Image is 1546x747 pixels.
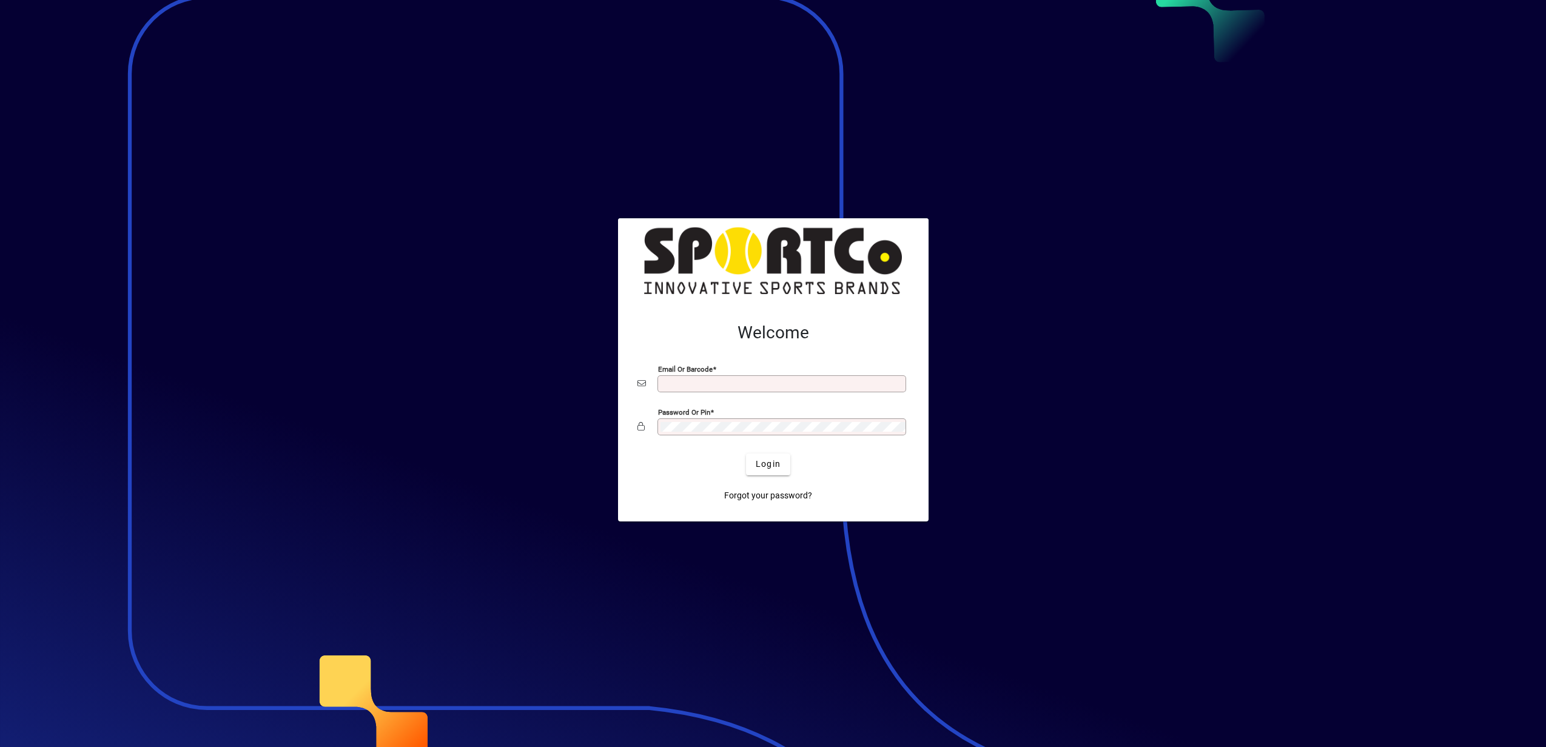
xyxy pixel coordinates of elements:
[746,454,790,475] button: Login
[658,364,713,373] mat-label: Email or Barcode
[719,485,817,507] a: Forgot your password?
[658,407,710,416] mat-label: Password or Pin
[637,323,909,343] h2: Welcome
[724,489,812,502] span: Forgot your password?
[756,458,781,471] span: Login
